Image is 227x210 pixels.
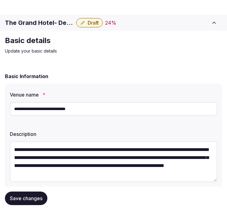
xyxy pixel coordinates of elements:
[10,195,42,201] span: Save changes
[10,92,217,97] label: Venue name
[76,18,103,27] button: Draft
[5,36,212,46] h2: Basic details
[88,20,99,26] span: Draft
[105,19,116,26] div: 24 %
[5,192,47,205] button: Save changes
[105,19,116,26] button: 24%
[206,16,222,30] button: Toggle sidebar
[10,132,217,137] label: Description
[5,18,74,27] h1: The Grand Hotel- Deluxe Kennebunk
[5,48,212,54] p: Update your basic details
[5,73,48,80] h2: Basic Information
